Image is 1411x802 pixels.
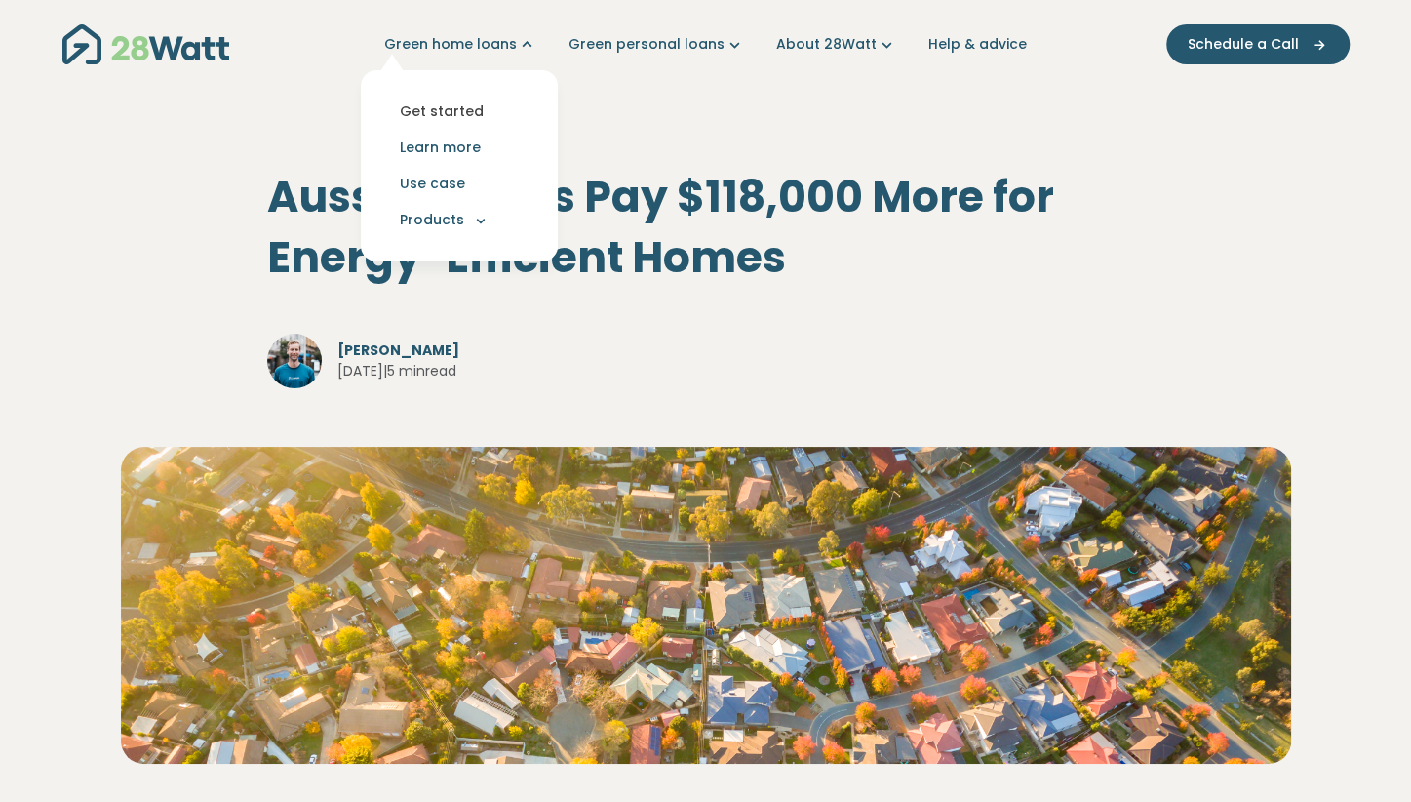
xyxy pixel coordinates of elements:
[376,166,542,202] a: Use case
[267,334,322,388] img: Robin Stam
[267,167,1145,287] h1: Aussie Buyers Pay $118,000 More for Energy-Efficient Homes
[376,202,542,238] button: Products
[337,341,472,361] span: [PERSON_NAME]
[376,130,542,166] a: Learn more
[121,447,1291,764] img: Aussie Buyers Pay $118,000 More for Energy-Efficient Homes
[337,361,456,381] span: [DATE] | 5 min read
[384,34,537,55] a: Green home loans
[1188,34,1299,55] span: Schedule a Call
[568,34,745,55] a: Green personal loans
[62,20,1350,69] nav: Main navigation
[62,24,229,64] img: 28Watt
[1166,24,1350,64] button: Schedule a Call
[376,94,542,130] a: Get started
[928,34,1027,55] a: Help & advice
[776,34,897,55] a: About 28Watt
